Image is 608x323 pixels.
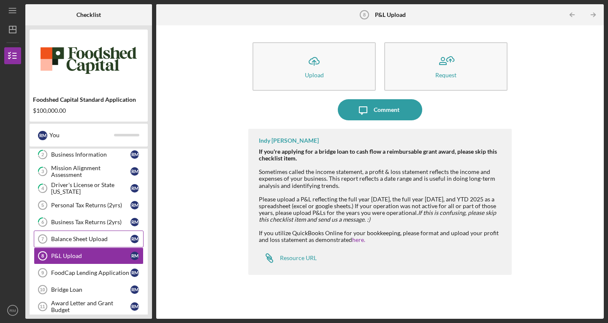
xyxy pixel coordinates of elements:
strong: If you're applying for a bridge loan to cash flow a reimbursable grant award, please skip this ch... [259,148,497,162]
a: 4Driver's License or State [US_STATE]rm [34,180,144,197]
div: P&L Upload [51,252,130,259]
div: r m [130,269,139,277]
a: 5Personal Tax Returns (2yrs)rm [34,197,144,214]
div: Business Tax Returns (2yrs) [51,219,130,225]
div: r m [130,285,139,294]
div: Bridge Loan [51,286,130,293]
div: If you utilize QuickBooks Online for your bookkeeping, please format and upload your profit and l... [259,230,503,243]
div: r m [130,235,139,243]
a: 3Mission Alignment Assessmentrm [34,163,144,180]
div: FoodCap Lending Application [51,269,130,276]
text: RM [10,308,16,313]
div: Driver's License or State [US_STATE] [51,182,130,195]
div: Sometimes called the income statement, a profit & loss statement reflects the income and expenses... [259,168,503,189]
div: Comment [374,99,399,120]
a: 2Business Informationrm [34,146,144,163]
a: 6Business Tax Returns (2yrs)rm [34,214,144,231]
a: Resource URL [259,250,317,266]
div: r m [130,302,139,311]
img: Product logo [30,34,148,84]
div: Business Information [51,151,130,158]
tspan: 9 [41,270,44,275]
div: Please upload a P&L reflecting the full year [DATE], the full year [DATE], and YTD 2025 as a spre... [259,196,503,223]
tspan: 8 [41,253,44,258]
tspan: 2 [41,152,44,157]
div: Foodshed Capital Standard Application [33,96,144,103]
div: r m [130,184,139,193]
div: $100,000.00 [33,107,144,114]
button: Upload [252,42,376,91]
div: r m [130,252,139,260]
b: P&L Upload [375,11,406,18]
button: Request [384,42,508,91]
tspan: 8 [363,12,366,17]
tspan: 10 [40,287,45,292]
a: 8P&L Uploadrm [34,247,144,264]
div: r m [130,201,139,209]
tspan: 11 [40,304,45,309]
div: Balance Sheet Upload [51,236,130,242]
tspan: 5 [41,203,44,208]
div: r m [38,131,47,140]
tspan: 6 [41,220,44,225]
div: Mission Alignment Assessment [51,165,130,178]
div: Upload [305,72,324,78]
a: 10Bridge Loanrm [34,281,144,298]
div: You [49,128,114,142]
a: 11Award Letter and Grant Budgetrm [34,298,144,315]
tspan: 3 [41,169,44,174]
div: r m [130,150,139,159]
div: Indy [PERSON_NAME] [259,137,319,144]
tspan: 7 [41,236,44,242]
div: r m [130,167,139,176]
em: If this is confusing, please skip this checklist item and send us a message. :) [259,209,496,223]
button: RM [4,302,21,319]
a: 7Balance Sheet Uploadrm [34,231,144,247]
b: Checklist [76,11,101,18]
div: r m [130,218,139,226]
a: 9FoodCap Lending Applicationrm [34,264,144,281]
tspan: 4 [41,186,44,191]
div: Resource URL [280,255,317,261]
a: here. [352,236,365,243]
button: Comment [338,99,422,120]
div: Request [435,72,456,78]
div: Personal Tax Returns (2yrs) [51,202,130,209]
div: Award Letter and Grant Budget [51,300,130,313]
